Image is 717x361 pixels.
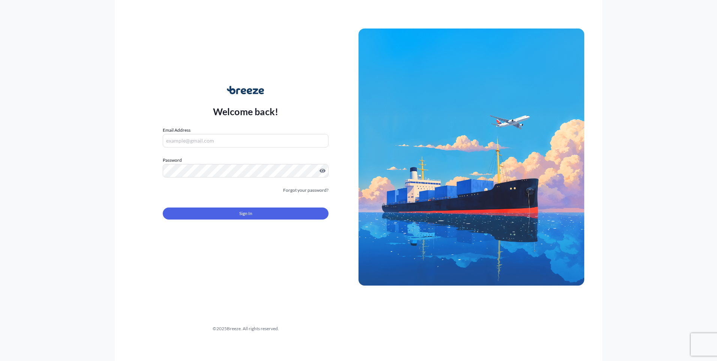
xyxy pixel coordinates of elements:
[133,325,358,332] div: © 2025 Breeze. All rights reserved.
[283,187,328,194] a: Forgot your password?
[163,134,328,147] input: example@gmail.com
[239,210,252,217] span: Sign In
[213,105,279,117] p: Welcome back!
[319,168,325,174] button: Show password
[163,208,328,220] button: Sign In
[163,156,328,164] label: Password
[163,126,190,134] label: Email Address
[358,29,584,285] img: Ship illustration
